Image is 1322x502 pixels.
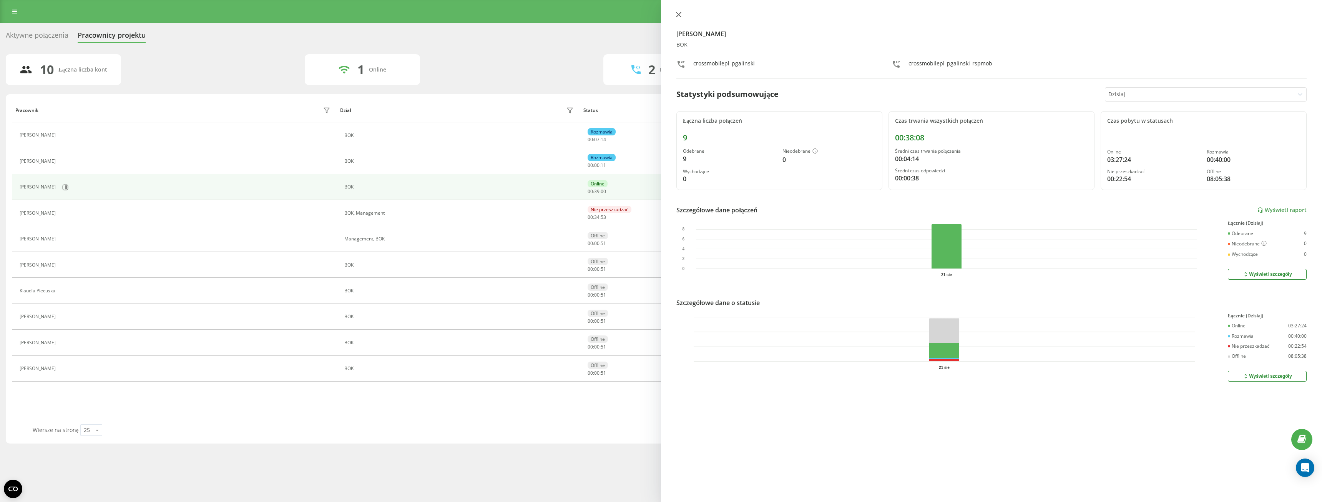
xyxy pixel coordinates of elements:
div: BOK [344,340,576,345]
div: Łączna liczba połączeń [683,118,876,124]
div: BOK [344,184,576,190]
div: 2 [648,62,655,77]
div: 0 [683,174,776,183]
button: Open CMP widget [4,480,22,498]
div: Łącznie (Dzisiaj) [1228,313,1307,319]
div: Dział [340,108,351,113]
div: Rozmawiają [660,67,691,73]
div: 00:40:00 [1207,155,1300,164]
span: 00 [594,292,600,298]
div: Czas pobytu w statusach [1107,118,1300,124]
span: 53 [601,214,606,220]
div: 9 [1304,231,1307,236]
div: [PERSON_NAME] [20,262,58,268]
span: 00 [594,162,600,168]
span: 00 [588,318,593,324]
div: BOK, Management [344,210,576,216]
div: 0 [1304,241,1307,247]
span: 34 [594,214,600,220]
div: Odebrane [1228,231,1253,236]
div: 10 [40,62,54,77]
span: 00 [588,266,593,272]
span: 51 [601,370,606,376]
span: 00 [588,136,593,143]
div: Odebrane [683,148,776,154]
span: 00 [588,344,593,350]
div: BOK [344,262,576,268]
div: Szczegółowe dane połączeń [676,205,757,215]
div: Offline [588,335,608,343]
div: crossmobilepl_pgalinski [693,60,755,71]
div: Online [1228,323,1246,329]
div: Czas trwania wszystkich połączeń [895,118,1088,124]
text: 4 [682,247,684,251]
div: 0 [782,155,876,164]
div: Management, BOK [344,236,576,242]
div: Offline [1207,169,1300,174]
div: Rozmawia [588,128,616,135]
div: Nieodebrane [1228,241,1267,247]
div: Łącznie (Dzisiaj) [1228,220,1307,226]
span: 00 [588,370,593,376]
div: 0 [1304,252,1307,257]
div: Wychodzące [683,169,776,174]
span: 51 [601,266,606,272]
div: Rozmawia [588,154,616,161]
div: Offline [588,232,608,239]
span: Wiersze na stronę [33,426,78,434]
div: Online [1107,149,1201,155]
div: Offline [1228,354,1246,359]
text: 0 [682,267,684,271]
div: Nie przeszkadzać [1228,344,1269,349]
div: : : [588,319,606,324]
div: 08:05:38 [1288,354,1307,359]
div: : : [588,215,606,220]
button: Wyświetl szczegóły [1228,269,1307,280]
div: Wychodzące [1228,252,1258,257]
div: BOK [676,42,1307,48]
div: Rozmawia [1207,149,1300,155]
div: Średni czas trwania połączenia [895,148,1088,154]
div: BOK [344,288,576,294]
div: 00:22:54 [1288,344,1307,349]
div: 9 [683,154,776,163]
div: BOK [344,366,576,371]
div: Wyświetl szczegóły [1242,271,1292,277]
div: [PERSON_NAME] [20,314,58,319]
span: 39 [594,188,600,195]
span: 00 [588,214,593,220]
div: Online [588,180,608,187]
span: 00 [588,162,593,168]
div: Offline [588,362,608,369]
div: Offline [588,258,608,265]
text: 2 [682,257,684,261]
div: [PERSON_NAME] [20,158,58,164]
span: 00 [594,266,600,272]
div: Wyświetl szczegóły [1242,373,1292,379]
div: 9 [683,133,876,142]
div: crossmobilepl_pgalinski_rspmob [908,60,992,71]
div: 03:27:24 [1288,323,1307,329]
div: Łączna liczba kont [58,67,107,73]
text: 6 [682,237,684,241]
span: 51 [601,318,606,324]
div: 00:00:38 [895,173,1088,183]
text: 8 [682,227,684,232]
div: 00:38:08 [895,133,1088,142]
div: Szczegółowe dane o statusie [676,298,760,307]
div: BOK [344,133,576,138]
div: Rozmawia [1228,334,1254,339]
div: Klaudia Piecuska [20,288,57,294]
span: 51 [601,240,606,247]
div: Nie przeszkadzać [588,206,631,213]
div: [PERSON_NAME] [20,210,58,216]
div: [PERSON_NAME] [20,366,58,371]
div: 08:05:38 [1207,174,1300,183]
div: 00:04:14 [895,154,1088,163]
span: 00 [594,344,600,350]
div: Aktywne połączenia [6,31,68,43]
h4: [PERSON_NAME] [676,29,1307,38]
text: 21 sie [941,273,952,277]
div: Offline [588,310,608,317]
div: 1 [357,62,364,77]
